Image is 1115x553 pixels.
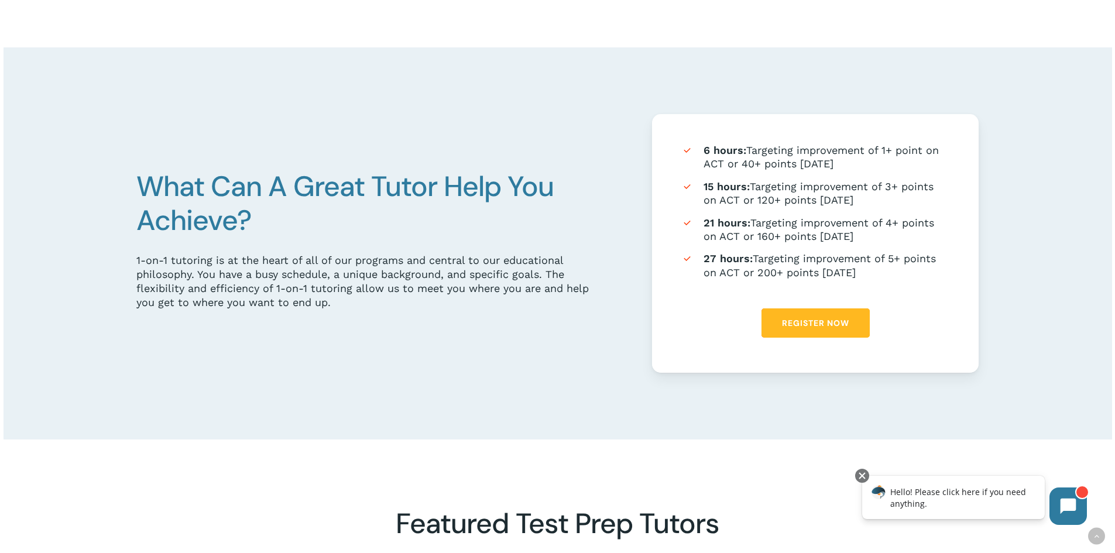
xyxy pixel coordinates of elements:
[681,216,950,243] li: Targeting improvement of 4+ points on ACT or 160+ points [DATE]
[136,168,554,239] span: What Can A Great Tutor Help You Achieve?
[782,317,849,329] span: Register Now
[136,253,598,310] div: 1-on-1 tutoring is at the heart of all of our programs and central to our educational philosophy....
[681,143,950,171] li: Targeting improvement of 1+ point on ACT or 40+ points [DATE]
[280,507,835,541] h2: Featured Test Prep Tutors
[704,217,750,229] strong: 21 hours:
[761,308,870,338] a: Register Now
[704,180,750,193] strong: 15 hours:
[704,144,746,156] strong: 6 hours:
[681,252,950,279] li: Targeting improvement of 5+ points on ACT or 200+ points [DATE]
[704,252,753,265] strong: 27 hours:
[681,180,950,207] li: Targeting improvement of 3+ points on ACT or 120+ points [DATE]
[850,466,1099,537] iframe: Chatbot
